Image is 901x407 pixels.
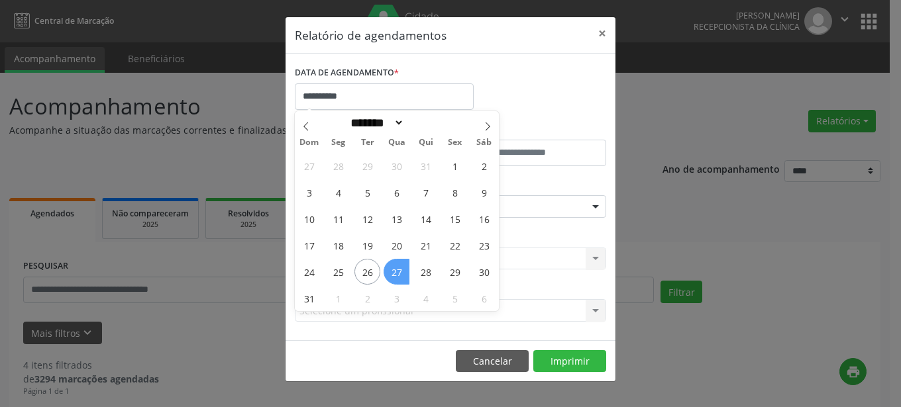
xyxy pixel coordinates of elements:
[413,179,439,205] span: Agosto 7, 2025
[325,179,351,205] span: Agosto 4, 2025
[442,206,468,232] span: Agosto 15, 2025
[411,138,441,147] span: Qui
[442,179,468,205] span: Agosto 8, 2025
[404,116,448,130] input: Year
[354,206,380,232] span: Agosto 12, 2025
[296,285,322,311] span: Agosto 31, 2025
[354,153,380,179] span: Julho 29, 2025
[325,285,351,311] span: Setembro 1, 2025
[470,138,499,147] span: Sáb
[471,179,497,205] span: Agosto 9, 2025
[325,206,351,232] span: Agosto 11, 2025
[413,259,439,285] span: Agosto 28, 2025
[295,63,399,83] label: DATA DE AGENDAMENTO
[413,153,439,179] span: Julho 31, 2025
[471,153,497,179] span: Agosto 2, 2025
[442,153,468,179] span: Agosto 1, 2025
[296,259,322,285] span: Agosto 24, 2025
[295,138,324,147] span: Dom
[354,179,380,205] span: Agosto 5, 2025
[471,206,497,232] span: Agosto 16, 2025
[353,138,382,147] span: Ter
[354,232,380,258] span: Agosto 19, 2025
[413,285,439,311] span: Setembro 4, 2025
[471,232,497,258] span: Agosto 23, 2025
[384,206,409,232] span: Agosto 13, 2025
[471,285,497,311] span: Setembro 6, 2025
[384,285,409,311] span: Setembro 3, 2025
[296,206,322,232] span: Agosto 10, 2025
[589,17,615,50] button: Close
[533,350,606,373] button: Imprimir
[384,179,409,205] span: Agosto 6, 2025
[325,259,351,285] span: Agosto 25, 2025
[454,119,606,140] label: ATÉ
[296,153,322,179] span: Julho 27, 2025
[413,206,439,232] span: Agosto 14, 2025
[442,285,468,311] span: Setembro 5, 2025
[384,259,409,285] span: Agosto 27, 2025
[296,232,322,258] span: Agosto 17, 2025
[441,138,470,147] span: Sex
[325,153,351,179] span: Julho 28, 2025
[354,259,380,285] span: Agosto 26, 2025
[325,232,351,258] span: Agosto 18, 2025
[324,138,353,147] span: Seg
[442,232,468,258] span: Agosto 22, 2025
[384,153,409,179] span: Julho 30, 2025
[442,259,468,285] span: Agosto 29, 2025
[471,259,497,285] span: Agosto 30, 2025
[413,232,439,258] span: Agosto 21, 2025
[296,179,322,205] span: Agosto 3, 2025
[295,26,447,44] h5: Relatório de agendamentos
[382,138,411,147] span: Qua
[354,285,380,311] span: Setembro 2, 2025
[346,116,404,130] select: Month
[456,350,529,373] button: Cancelar
[384,232,409,258] span: Agosto 20, 2025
